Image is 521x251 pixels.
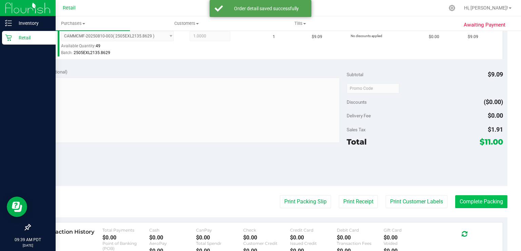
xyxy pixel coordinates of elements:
[384,228,430,233] div: Gift Card
[347,137,367,147] span: Total
[96,44,100,48] span: 49
[384,234,430,241] div: $0.00
[196,228,243,233] div: CanPay
[16,16,130,31] a: Purchases
[7,197,27,217] iframe: Resource center
[448,5,456,11] div: Manage settings
[244,16,357,31] a: Tills
[102,228,149,233] div: Total Payments
[386,195,447,208] button: Print Customer Labels
[351,34,382,38] span: No discounts applied
[196,234,243,241] div: $0.00
[347,113,371,118] span: Delivery Fee
[347,83,399,94] input: Promo Code
[243,241,290,246] div: Customer Credit
[347,96,367,108] span: Discounts
[468,34,478,40] span: $9.09
[290,228,337,233] div: Credit Card
[337,228,384,233] div: Debit Card
[484,98,503,105] span: ($0.00)
[102,241,149,251] div: Point of Banking (POB)
[130,20,243,27] span: Customers
[12,34,53,42] p: Retail
[61,50,73,55] span: Batch:
[488,71,503,78] span: $9.09
[347,127,366,132] span: Sales Tax
[243,234,290,241] div: $0.00
[63,5,76,11] span: Retail
[130,16,244,31] a: Customers
[3,237,53,243] p: 09:39 AM PDT
[290,234,337,241] div: $0.00
[74,50,110,55] span: 2505EXL2135.8629
[102,234,149,241] div: $0.00
[464,21,505,29] span: Awaiting Payment
[5,20,12,27] inline-svg: Inventory
[337,234,384,241] div: $0.00
[149,241,196,246] div: AeroPay
[429,34,439,40] span: $0.00
[5,34,12,41] inline-svg: Retail
[149,234,196,241] div: $0.00
[488,126,503,133] span: $1.91
[337,241,384,246] div: Transaction Fees
[464,5,508,11] span: Hi, [PERSON_NAME]!
[61,41,179,54] div: Available Quantity:
[196,241,243,246] div: Total Spendr
[244,20,357,27] span: Tills
[273,34,275,40] span: 1
[12,19,53,27] p: Inventory
[384,241,430,246] div: Voided
[480,137,503,147] span: $11.00
[488,112,503,119] span: $0.00
[3,243,53,248] p: [DATE]
[16,20,130,27] span: Purchases
[227,5,306,12] div: Order detail saved successfully
[339,195,378,208] button: Print Receipt
[149,228,196,233] div: Cash
[347,72,363,77] span: Subtotal
[290,241,337,246] div: Issued Credit
[312,34,322,40] span: $9.09
[280,195,331,208] button: Print Packing Slip
[455,195,507,208] button: Complete Packing
[243,228,290,233] div: Check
